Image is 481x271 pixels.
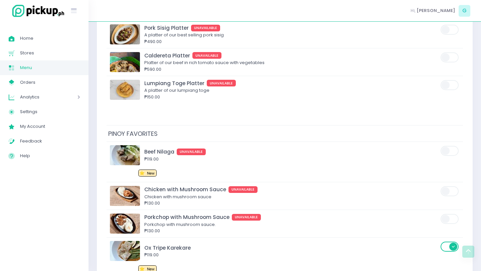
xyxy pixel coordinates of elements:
[144,32,439,38] div: A platter of our best selling pork sisig
[207,80,236,86] span: UNAVAILABLE
[107,76,463,103] td: Lumpiang Toge PlatterLumpiang Toge PlatterUNAVAILABLEA platter of our lumpiang toge₱150.00
[192,52,222,59] span: UNAVAILABLE
[144,59,439,66] div: Platter of our beef in rich tomato sauce with vegetables
[144,252,439,258] div: ₱119.00
[139,170,145,176] span: ⭐
[110,80,140,100] img: Lumpiang Toge Platter
[107,48,463,76] td: Caldereta PlatterCaldereta PlatterUNAVAILABLEPlatter of our beef in rich tomato sauce with vegeta...
[144,213,439,221] div: Porkchop with Mushroom Sauce
[20,49,80,57] span: Stores
[107,182,463,210] td: Chicken with Mushroom SauceChicken with Mushroom SauceUNAVAILABLEChicken with mushroom sauce₱130.00
[110,145,140,165] img: Beef Nilaga
[110,52,140,72] img: Caldereta Platter
[8,4,65,18] img: logo
[144,186,439,193] div: Chicken with Mushroom Sauce
[144,200,439,207] div: ₱130.00
[232,214,261,221] span: UNAVAILABLE
[144,38,439,45] div: ₱490.00
[228,186,258,193] span: UNAVAILABLE
[144,221,439,228] div: Porkchop with mushroom sauce.
[110,214,140,234] img: Porkchop with Mushroom Sauce
[20,122,80,131] span: My Account
[144,244,439,252] div: Ox Tripe Karekare
[107,128,159,140] span: PINOY FAVORITES
[20,34,80,43] span: Home
[107,210,463,238] td: Porkchop with Mushroom SaucePorkchop with Mushroom SauceUNAVAILABLEPorkchop with mushroom sauce.₱...
[411,7,416,14] span: Hi,
[144,94,439,100] div: ₱150.00
[459,5,470,17] span: G
[147,171,155,176] span: New
[20,152,80,160] span: Help
[144,52,439,59] div: Caldereta Platter
[144,194,439,200] div: Chicken with mushroom sauce
[20,93,58,101] span: Analytics
[144,24,439,32] div: Pork Sisig Platter
[144,87,439,94] div: A platter of our lumpiang toge
[107,142,463,182] td: Beef NilagaBeef NilagaUNAVAILABLE₱119.00⭐New
[107,21,463,48] td: Pork Sisig PlatterPork Sisig PlatterUNAVAILABLEA platter of our best selling pork sisig₱490.00
[110,24,140,44] img: Pork Sisig Platter
[144,79,439,87] div: Lumpiang Toge Platter
[110,186,140,206] img: Chicken with Mushroom Sauce
[20,137,80,146] span: Feedback
[191,25,220,31] span: UNAVAILABLE
[177,149,206,155] span: UNAVAILABLE
[144,66,439,73] div: ₱590.00
[417,7,455,14] span: [PERSON_NAME]
[20,63,80,72] span: Menu
[110,241,140,261] img: Ox Tripe Karekare
[144,228,439,234] div: ₱130.00
[20,107,80,116] span: Settings
[20,78,80,87] span: Orders
[144,156,439,163] div: ₱119.00
[144,148,439,156] div: Beef Nilaga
